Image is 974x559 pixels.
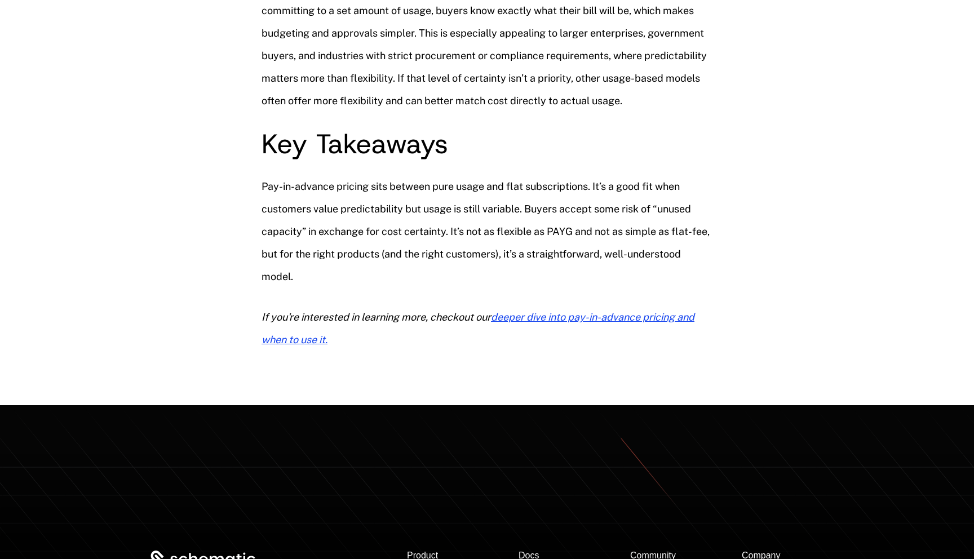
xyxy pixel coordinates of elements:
h2: Key Takeaways [262,130,712,157]
span: If you're interested in learning more, checkout our [262,311,491,323]
p: Pay-in-advance pricing sits between pure usage and flat subscriptions. It’s a good fit when custo... [262,175,712,288]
